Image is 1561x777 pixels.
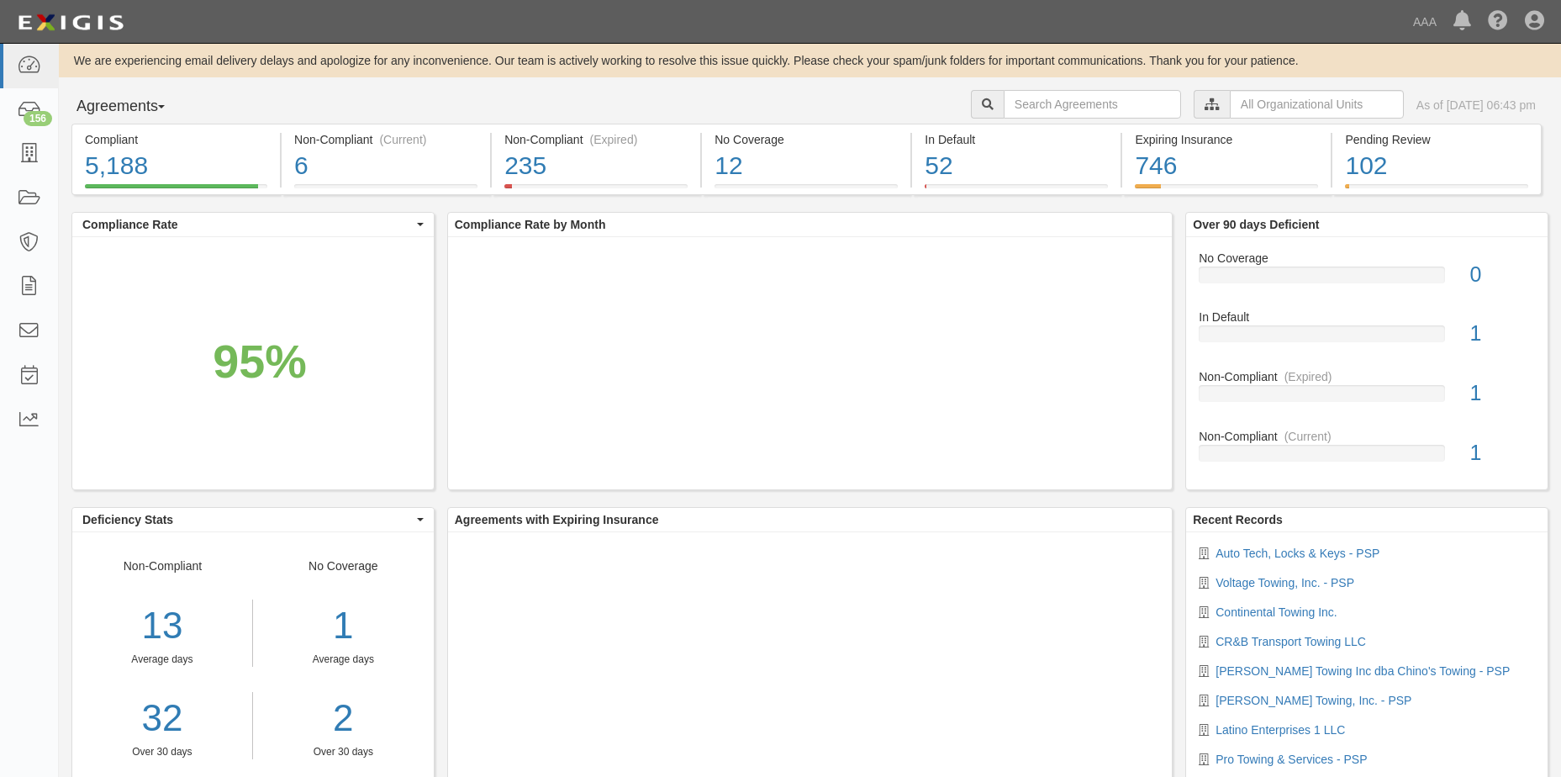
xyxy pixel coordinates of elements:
span: Deficiency Stats [82,511,413,528]
div: 1 [1458,319,1548,349]
div: (Expired) [590,131,638,148]
div: No Coverage [715,131,898,148]
div: We are experiencing email delivery delays and apologize for any inconvenience. Our team is active... [59,52,1561,69]
a: Voltage Towing, Inc. - PSP [1216,576,1354,589]
a: Non-Compliant(Current)1 [1199,428,1535,475]
div: Pending Review [1345,131,1527,148]
i: Help Center - Complianz [1488,12,1508,32]
b: Agreements with Expiring Insurance [455,513,659,526]
div: No Coverage [253,558,434,759]
div: 1 [1458,378,1548,409]
div: 0 [1458,260,1548,290]
a: Latino Enterprises 1 LLC [1216,723,1345,737]
input: All Organizational Units [1230,90,1404,119]
a: Continental Towing Inc. [1216,605,1337,619]
div: 102 [1345,148,1527,184]
div: 13 [72,600,252,653]
div: Expiring Insurance [1135,131,1318,148]
div: 1 [1458,438,1548,468]
a: Non-Compliant(Expired)1 [1199,368,1535,428]
div: In Default [1186,309,1548,325]
a: In Default52 [912,184,1121,198]
a: CR&B Transport Towing LLC [1216,635,1366,648]
div: 235 [504,148,688,184]
div: Over 30 days [266,745,421,759]
a: No Coverage0 [1199,250,1535,309]
div: 52 [925,148,1108,184]
a: No Coverage12 [702,184,910,198]
a: Non-Compliant(Expired)235 [492,184,700,198]
div: Average days [266,653,421,667]
div: 746 [1135,148,1318,184]
span: Compliance Rate [82,216,413,233]
div: No Coverage [1186,250,1548,267]
img: logo-5460c22ac91f19d4615b14bd174203de0afe785f0fc80cf4dbbc73dc1793850b.png [13,8,129,38]
div: Over 30 days [72,745,252,759]
b: Compliance Rate by Month [455,218,606,231]
a: In Default1 [1199,309,1535,368]
div: (Current) [379,131,426,148]
a: Pro Towing & Services - PSP [1216,753,1367,766]
input: Search Agreements [1004,90,1181,119]
div: As of [DATE] 06:43 pm [1416,97,1536,114]
a: Auto Tech, Locks & Keys - PSP [1216,547,1379,560]
button: Deficiency Stats [72,508,434,531]
div: Compliant [85,131,267,148]
div: 156 [24,111,52,126]
b: Over 90 days Deficient [1193,218,1319,231]
button: Agreements [71,90,198,124]
button: Compliance Rate [72,213,434,236]
div: 95% [213,329,306,396]
a: [PERSON_NAME] Towing, Inc. - PSP [1216,694,1411,707]
a: Pending Review102 [1332,184,1541,198]
a: Expiring Insurance746 [1122,184,1331,198]
div: Average days [72,653,252,667]
div: 12 [715,148,898,184]
a: 32 [72,692,252,745]
div: Non-Compliant [1186,428,1548,445]
a: Non-Compliant(Current)6 [282,184,490,198]
div: (Expired) [1284,368,1332,385]
div: In Default [925,131,1108,148]
a: 2 [266,692,421,745]
div: (Current) [1284,428,1332,445]
b: Recent Records [1193,513,1283,526]
div: 6 [294,148,477,184]
div: Non-Compliant [72,558,253,759]
a: AAA [1405,5,1445,39]
a: Compliant5,188 [71,184,280,198]
div: Non-Compliant (Current) [294,131,477,148]
div: Non-Compliant [1186,368,1548,385]
a: [PERSON_NAME] Towing Inc dba Chino's Towing - PSP [1216,664,1510,678]
div: Non-Compliant (Expired) [504,131,688,148]
div: 5,188 [85,148,267,184]
div: 1 [266,600,421,653]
